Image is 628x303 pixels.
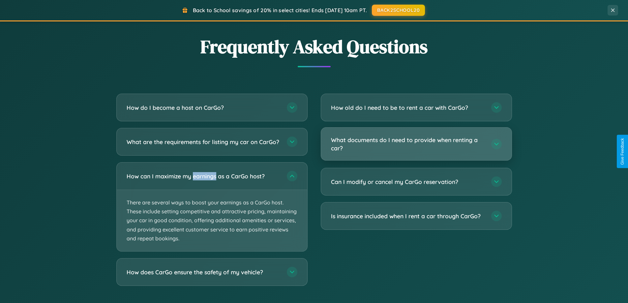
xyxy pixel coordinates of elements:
button: BACK2SCHOOL20 [372,5,425,16]
h2: Frequently Asked Questions [116,34,512,59]
div: Give Feedback [620,138,625,165]
h3: How do I become a host on CarGo? [127,104,280,112]
h3: How can I maximize my earnings as a CarGo host? [127,172,280,180]
h3: What documents do I need to provide when renting a car? [331,136,485,152]
h3: Can I modify or cancel my CarGo reservation? [331,178,485,186]
span: Back to School savings of 20% in select cities! Ends [DATE] 10am PT. [193,7,367,14]
h3: What are the requirements for listing my car on CarGo? [127,138,280,146]
h3: How old do I need to be to rent a car with CarGo? [331,104,485,112]
h3: Is insurance included when I rent a car through CarGo? [331,212,485,220]
h3: How does CarGo ensure the safety of my vehicle? [127,268,280,276]
p: There are several ways to boost your earnings as a CarGo host. These include setting competitive ... [117,190,307,251]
